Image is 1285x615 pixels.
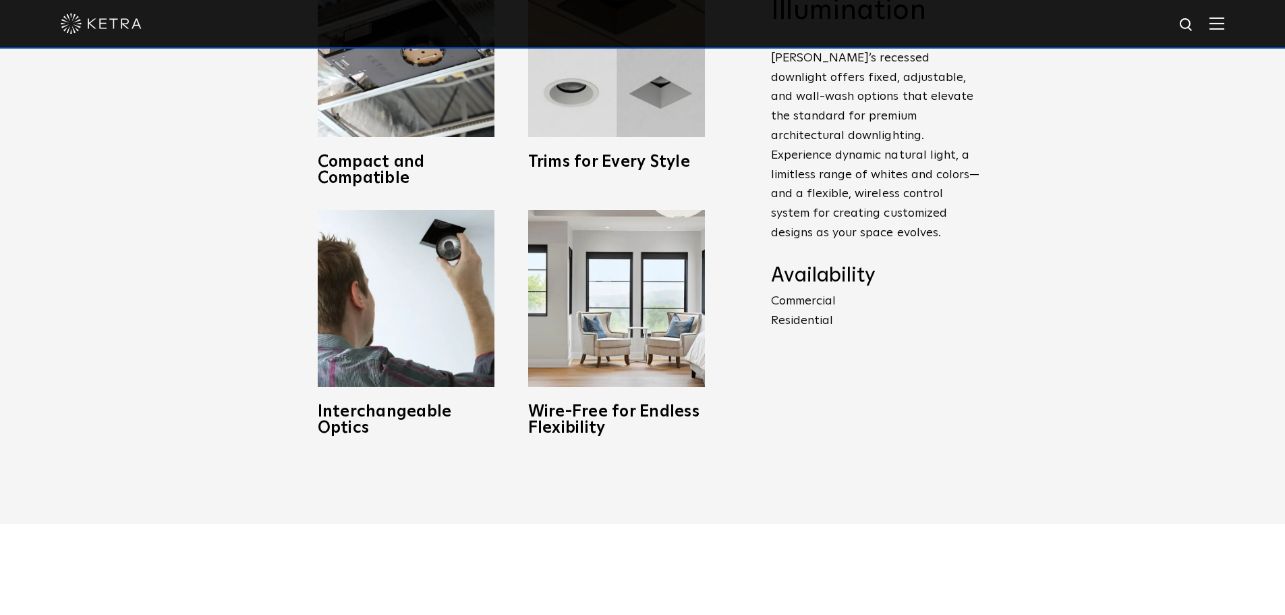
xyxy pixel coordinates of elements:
[318,210,494,387] img: D3_OpticSwap
[1209,17,1224,30] img: Hamburger%20Nav.svg
[771,49,980,243] p: [PERSON_NAME]’s recessed downlight offers fixed, adjustable, and wall-wash options that elevate t...
[61,14,142,34] img: ketra-logo-2019-white
[1178,17,1195,34] img: search icon
[528,154,705,170] h3: Trims for Every Style
[528,210,705,387] img: D3_WV_Bedroom
[771,263,980,289] h4: Availability
[771,292,980,331] p: Commercial Residential
[318,154,494,186] h3: Compact and Compatible
[318,404,494,436] h3: Interchangeable Optics
[528,404,705,436] h3: Wire-Free for Endless Flexibility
